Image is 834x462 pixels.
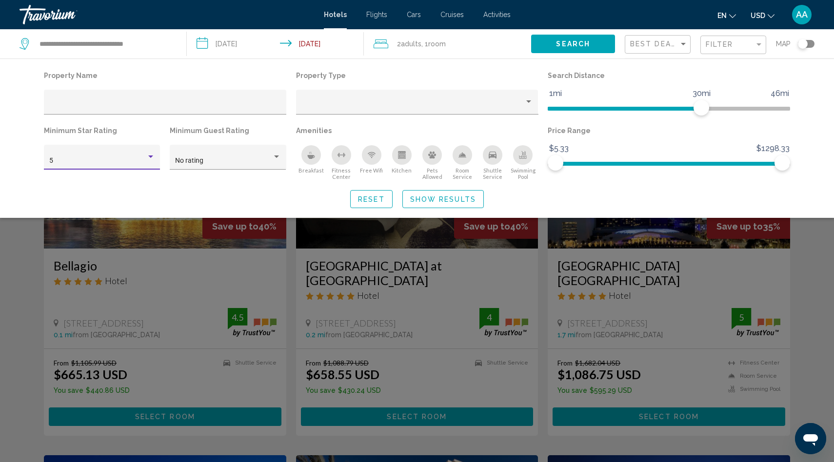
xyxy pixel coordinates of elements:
button: Change currency [751,8,774,22]
button: Breakfast [296,145,326,180]
span: Swimming Pool [508,167,538,180]
span: Map [776,37,791,51]
span: AA [796,10,808,19]
span: $1298.33 [755,141,791,156]
span: Search [556,40,590,48]
p: Price Range [548,124,790,137]
span: Show Results [410,195,476,203]
button: Room Service [447,145,477,180]
a: Cars [407,11,421,19]
button: Travelers: 2 adults, 0 children [364,29,531,58]
p: Minimum Star Rating [44,124,160,137]
span: 46mi [769,86,791,101]
button: Reset [350,190,393,208]
span: Room [428,40,446,48]
span: Fitness Center [326,167,357,180]
p: Property Type [296,69,538,82]
span: Kitchen [392,167,412,173]
span: 5 [49,156,53,164]
span: 30mi [691,86,712,101]
span: Free Wifi [360,167,383,173]
p: Search Distance [548,69,790,82]
mat-select: Property type [301,102,533,110]
div: Hotel Filters [39,69,795,180]
span: , 1 [421,37,446,51]
a: Travorium [20,5,314,24]
button: Kitchen [387,145,417,180]
span: 2 [397,37,421,51]
iframe: Button to launch messaging window [795,423,826,454]
button: Check-in date: Aug 25, 2025 Check-out date: Aug 28, 2025 [187,29,364,58]
button: Swimming Pool [508,145,538,180]
button: Toggle map [791,39,814,48]
button: Change language [717,8,736,22]
span: Reset [358,195,385,203]
button: Show Results [402,190,484,208]
button: Search [531,35,615,53]
button: Filter [700,35,766,55]
span: No rating [175,156,203,164]
span: en [717,12,727,19]
a: Activities [483,11,511,19]
button: Free Wifi [357,145,387,180]
span: $5.33 [548,141,570,156]
span: Adults [401,40,421,48]
p: Property Name [44,69,286,82]
a: Hotels [324,11,347,19]
p: Amenities [296,124,538,137]
button: User Menu [789,4,814,25]
mat-select: Sort by [630,40,688,49]
span: 1mi [548,86,563,101]
span: Breakfast [298,167,324,173]
span: USD [751,12,765,19]
span: Room Service [447,167,477,180]
button: Pets Allowed [417,145,447,180]
p: Minimum Guest Rating [170,124,286,137]
span: Filter [706,40,734,48]
button: Shuttle Service [477,145,508,180]
span: Pets Allowed [417,167,447,180]
a: Cruises [440,11,464,19]
span: Shuttle Service [477,167,508,180]
a: Flights [366,11,387,19]
button: Fitness Center [326,145,357,180]
span: Best Deals [630,40,681,48]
